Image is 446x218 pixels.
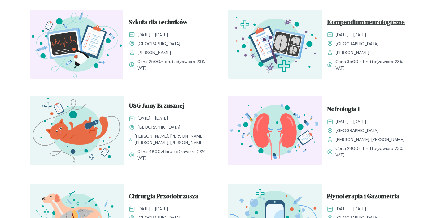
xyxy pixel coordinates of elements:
span: [PERSON_NAME], [PERSON_NAME], [PERSON_NAME], [PERSON_NAME] [135,133,213,146]
span: Chirurgia Przodobrzusza [129,192,199,203]
a: Chirurgia Przodobrzusza [129,192,213,203]
span: Cena: (zawiera 23% VAT) [335,58,411,71]
span: Szkoła dla techników [129,17,188,29]
a: USG Jamy Brzusznej [129,101,213,113]
span: Cena: (zawiera 23% VAT) [335,146,411,159]
span: Cena: (zawiera 23% VAT) [137,149,213,162]
span: Cena: (zawiera 23% VAT) [137,58,213,71]
span: [DATE] - [DATE] [138,115,168,122]
span: 3500 zł brutto [347,59,376,64]
span: USG Jamy Brzusznej [129,101,184,113]
span: [DATE] - [DATE] [336,32,366,38]
span: [PERSON_NAME] [336,49,369,56]
span: [PERSON_NAME], [PERSON_NAME] [336,137,405,143]
a: Szkoła dla techników [129,17,213,29]
span: [DATE] - [DATE] [336,119,366,125]
span: Nefrologia I [327,105,360,116]
span: [GEOGRAPHIC_DATA] [336,128,378,134]
img: ZpbG_h5LeNNTxNnP_USG_JB_T.svg [30,96,124,165]
span: [PERSON_NAME] [138,49,171,56]
span: [GEOGRAPHIC_DATA] [336,41,378,47]
span: [GEOGRAPHIC_DATA] [138,124,180,131]
span: [DATE] - [DATE] [336,206,366,212]
span: [GEOGRAPHIC_DATA] [138,41,180,47]
span: [DATE] - [DATE] [138,32,168,38]
img: ZpbSsR5LeNNTxNrh_Nefro_T.svg [228,96,322,165]
span: 4800 zł brutto [149,149,179,155]
span: [DATE] - [DATE] [138,206,168,212]
a: Nefrologia I [327,105,411,116]
a: Płynoterapia i Gazometria [327,192,411,203]
span: 2500 zł brutto [149,59,178,64]
img: Z2B805bqstJ98kzs_Neuro_T.svg [228,10,322,79]
span: Płynoterapia i Gazometria [327,192,400,203]
a: Kompendium neurologiczne [327,17,411,29]
span: Kompendium neurologiczne [327,17,405,29]
span: 2800 zł brutto [347,146,376,152]
img: Z2B_FZbqstJ98k08_Technicy_T.svg [30,10,124,79]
